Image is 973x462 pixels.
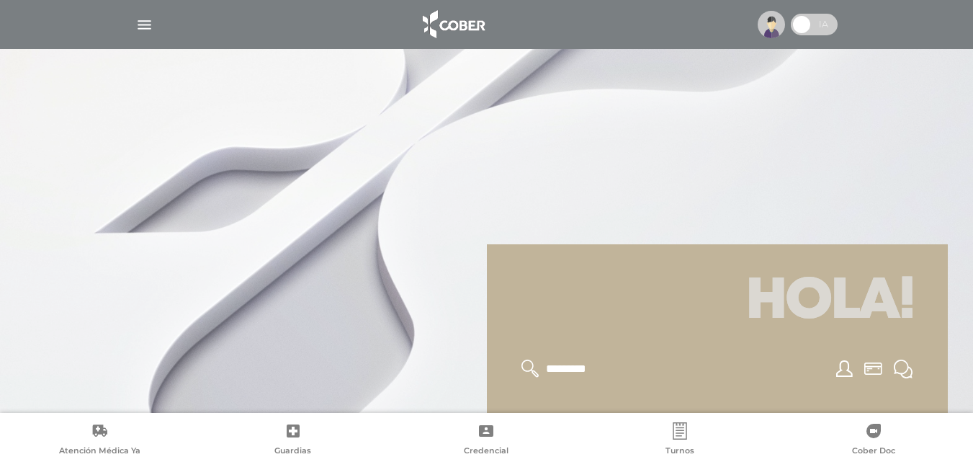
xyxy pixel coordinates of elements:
[852,445,895,458] span: Cober Doc
[504,262,931,342] h1: Hola!
[758,11,785,38] img: profile-placeholder.svg
[135,16,153,34] img: Cober_menu-lines-white.svg
[415,7,490,42] img: logo_cober_home-white.png
[583,422,777,459] a: Turnos
[390,422,583,459] a: Credencial
[464,445,508,458] span: Credencial
[274,445,311,458] span: Guardias
[59,445,140,458] span: Atención Médica Ya
[3,422,197,459] a: Atención Médica Ya
[776,422,970,459] a: Cober Doc
[665,445,694,458] span: Turnos
[197,422,390,459] a: Guardias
